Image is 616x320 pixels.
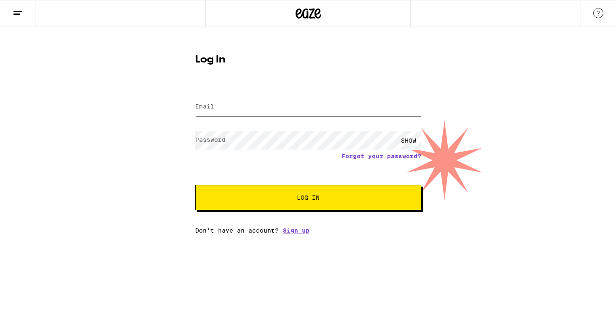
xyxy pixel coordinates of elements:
[342,153,421,160] a: Forgot your password?
[283,227,309,234] a: Sign up
[396,131,421,150] div: SHOW
[195,185,421,210] button: Log In
[195,55,421,65] h1: Log In
[195,136,226,143] label: Password
[195,227,421,234] div: Don't have an account?
[195,103,214,110] label: Email
[297,195,320,201] span: Log In
[5,6,61,13] span: Hi. Need any help?
[195,98,421,117] input: Email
